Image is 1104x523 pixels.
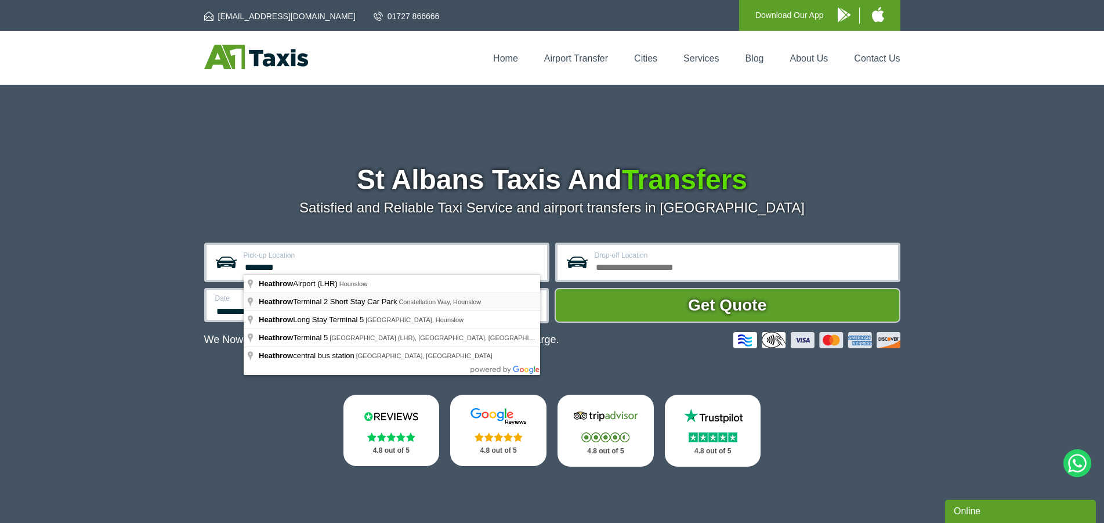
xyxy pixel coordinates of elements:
[259,315,365,324] span: Long Stay Terminal 5
[678,407,748,425] img: Trustpilot
[365,316,464,323] span: [GEOGRAPHIC_DATA], Hounslow
[558,395,654,467] a: Tripadvisor Stars 4.8 out of 5
[634,53,657,63] a: Cities
[745,53,763,63] a: Blog
[204,334,559,346] p: We Now Accept Card & Contactless Payment In
[259,315,293,324] span: Heathrow
[204,10,356,22] a: [EMAIL_ADDRESS][DOMAIN_NAME]
[544,53,608,63] a: Airport Transfer
[463,443,534,458] p: 4.8 out of 5
[493,53,518,63] a: Home
[330,334,625,341] span: [GEOGRAPHIC_DATA] (LHR), [GEOGRAPHIC_DATA], [GEOGRAPHIC_DATA], [GEOGRAPHIC_DATA]
[945,497,1098,523] iframe: chat widget
[733,332,900,348] img: Credit And Debit Cards
[374,10,440,22] a: 01727 866666
[339,280,367,287] span: Hounslow
[259,333,293,342] span: Heathrow
[555,288,900,323] button: Get Quote
[343,395,440,466] a: Reviews.io Stars 4.8 out of 5
[259,279,293,288] span: Heathrow
[356,407,426,425] img: Reviews.io
[399,298,481,305] span: Constellation Way, Hounslow
[570,444,641,459] p: 4.8 out of 5
[622,164,747,195] span: Transfers
[259,297,399,306] span: Terminal 2 Short Stay Car Park
[367,432,415,442] img: Stars
[450,395,546,466] a: Google Stars 4.8 out of 5
[215,295,364,302] label: Date
[872,7,884,22] img: A1 Taxis iPhone App
[244,252,540,259] label: Pick-up Location
[571,407,640,425] img: Tripadvisor
[464,407,533,425] img: Google
[755,8,824,23] p: Download Our App
[259,333,330,342] span: Terminal 5
[854,53,900,63] a: Contact Us
[259,297,293,306] span: Heathrow
[259,351,356,360] span: central bus station
[838,8,850,22] img: A1 Taxis Android App
[259,279,339,288] span: Airport (LHR)
[259,351,293,360] span: Heathrow
[204,45,308,69] img: A1 Taxis St Albans LTD
[204,166,900,194] h1: St Albans Taxis And
[683,53,719,63] a: Services
[204,200,900,216] p: Satisfied and Reliable Taxi Service and airport transfers in [GEOGRAPHIC_DATA]
[356,443,427,458] p: 4.8 out of 5
[581,432,629,442] img: Stars
[595,252,891,259] label: Drop-off Location
[689,432,737,442] img: Stars
[665,395,761,467] a: Trustpilot Stars 4.8 out of 5
[790,53,828,63] a: About Us
[356,352,493,359] span: [GEOGRAPHIC_DATA], [GEOGRAPHIC_DATA]
[678,444,748,459] p: 4.8 out of 5
[475,432,523,442] img: Stars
